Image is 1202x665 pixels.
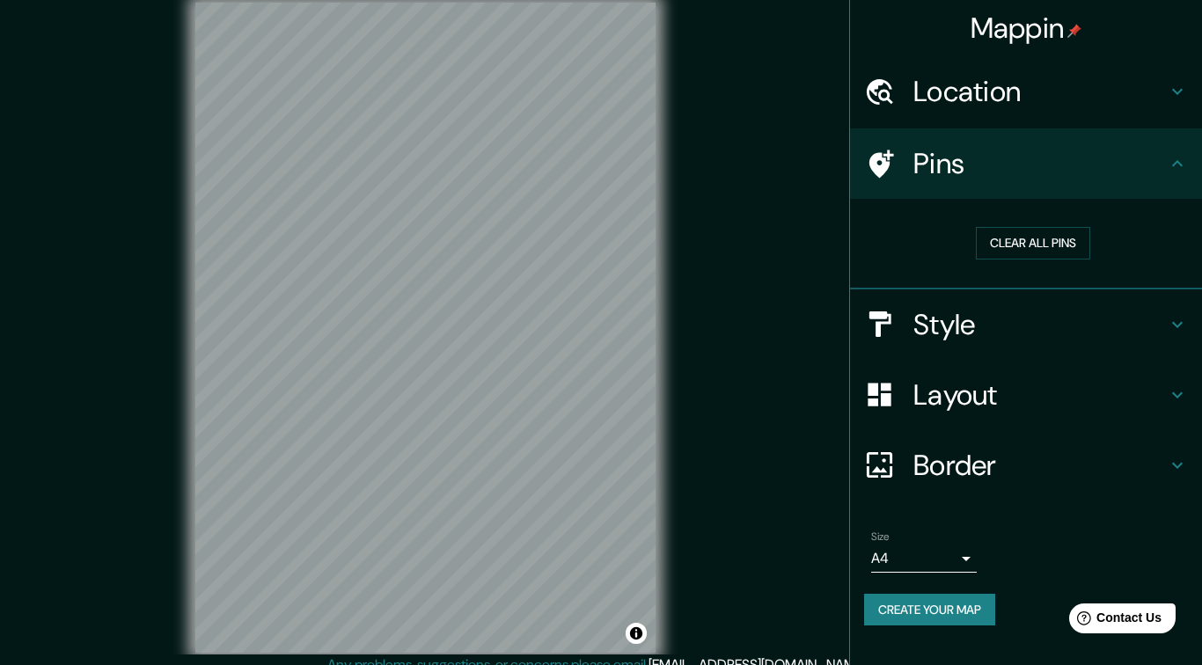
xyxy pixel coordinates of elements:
[850,289,1202,360] div: Style
[1067,24,1081,38] img: pin-icon.png
[850,430,1202,501] div: Border
[913,448,1167,483] h4: Border
[195,3,656,653] canvas: Map
[1045,596,1183,646] iframe: Help widget launcher
[913,146,1167,181] h4: Pins
[850,128,1202,199] div: Pins
[850,360,1202,430] div: Layout
[864,594,995,626] button: Create your map
[913,74,1167,109] h4: Location
[871,529,890,544] label: Size
[913,307,1167,342] h4: Style
[871,544,977,573] div: A4
[976,227,1090,259] button: Clear all pins
[913,377,1167,413] h4: Layout
[850,56,1202,127] div: Location
[626,623,647,644] button: Toggle attribution
[971,11,1082,46] h4: Mappin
